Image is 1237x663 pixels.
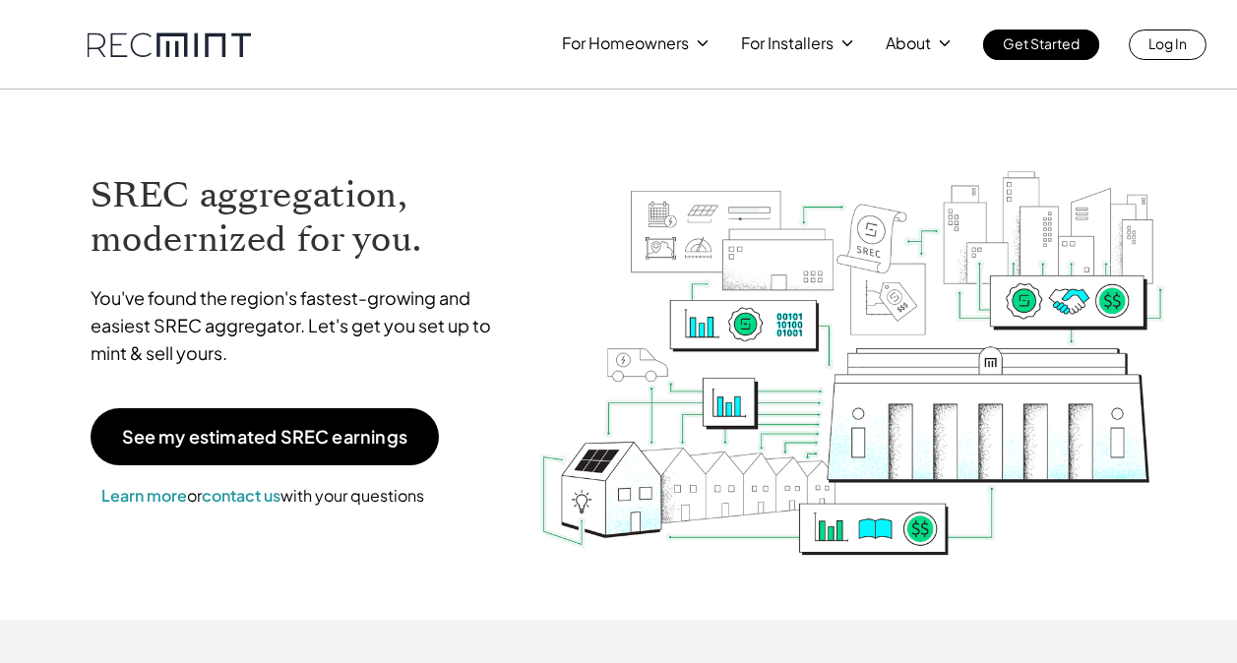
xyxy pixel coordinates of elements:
p: You've found the region's fastest-growing and easiest SREC aggregator. Let's get you set up to mi... [91,284,510,367]
h1: SREC aggregation, modernized for you. [91,173,510,262]
p: For Installers [741,30,834,57]
p: Log In [1148,30,1187,57]
img: RECmint value cycle [538,119,1166,561]
p: Get Started [1003,30,1080,57]
a: Learn more [101,485,187,506]
a: See my estimated SREC earnings [91,408,439,465]
p: See my estimated SREC earnings [122,428,407,446]
a: Get Started [983,30,1099,60]
a: contact us [202,485,280,506]
p: About [886,30,931,57]
a: Log In [1129,30,1206,60]
p: For Homeowners [562,30,689,57]
p: or with your questions [91,483,435,509]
